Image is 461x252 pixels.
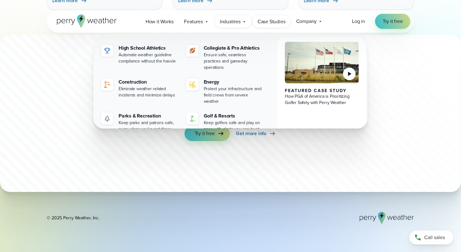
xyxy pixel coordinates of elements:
[189,115,196,122] img: golf-iconV2.svg
[103,81,111,88] img: noun-crane-7630938-1@2x.svg
[184,76,266,107] a: Energy Protect your infrastructure and field crews from severe weather
[119,78,179,86] div: Construction
[285,93,359,106] div: How PGA of America is Prioritizing Golfer Safety with Perry Weather
[184,18,203,25] span: Features
[184,110,266,135] a: Golf & Resorts Keep golfers safe and play on pace with alerts you can trust
[296,18,317,25] span: Company
[285,88,359,93] div: Featured Case Study
[204,52,264,71] div: Ensure safe, seamless practices and gameday operations
[424,234,445,241] span: Call sales
[236,126,277,141] a: Get more info
[204,112,264,120] div: Golf & Resorts
[146,18,174,25] span: How it Works
[119,120,179,132] div: Keep parks and patrons safe, even when you're not there
[98,42,181,67] a: High School Athletics Automate weather guideline compliance without the hassle
[204,78,264,86] div: Energy
[220,18,241,25] span: Industries
[189,47,196,54] img: proathletics-icon@2x-1.svg
[185,126,230,141] a: Try it free
[236,130,267,137] span: Get more info
[204,44,264,52] div: Collegiate & Pro Athletics
[98,110,181,135] a: Parks & Recreation Keep parks and patrons safe, even when you're not there
[204,120,264,132] div: Keep golfers safe and play on pace with alerts you can trust
[140,15,179,28] a: How it Works
[352,18,365,25] a: Log in
[195,130,215,137] span: Try it free
[119,112,179,120] div: Parks & Recreation
[252,15,291,28] a: Case Studies
[184,42,266,73] a: Collegiate & Pro Athletics Ensure safe, seamless practices and gameday operations
[98,76,181,101] a: Construction Eliminate weather related incidents and minimize delays
[383,18,403,25] span: Try it free
[258,18,286,25] span: Case Studies
[103,47,111,54] img: highschool-icon.svg
[375,14,410,29] a: Try it free
[409,231,453,244] a: Call sales
[204,86,264,105] div: Protect your infrastructure and field crews from severe weather
[119,86,179,98] div: Eliminate weather related incidents and minimize delays
[47,215,99,221] div: © 2025 Perry Weather, Inc.
[119,52,179,64] div: Automate weather guideline compliance without the hassle
[119,44,179,52] div: High School Athletics
[189,81,196,88] img: energy-icon@2x-1.svg
[103,115,111,122] img: parks-icon-grey.svg
[277,37,366,140] a: PGA of America, Frisco Campus Featured Case Study How PGA of America is Prioritizing Golfer Safet...
[285,42,359,83] img: PGA of America, Frisco Campus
